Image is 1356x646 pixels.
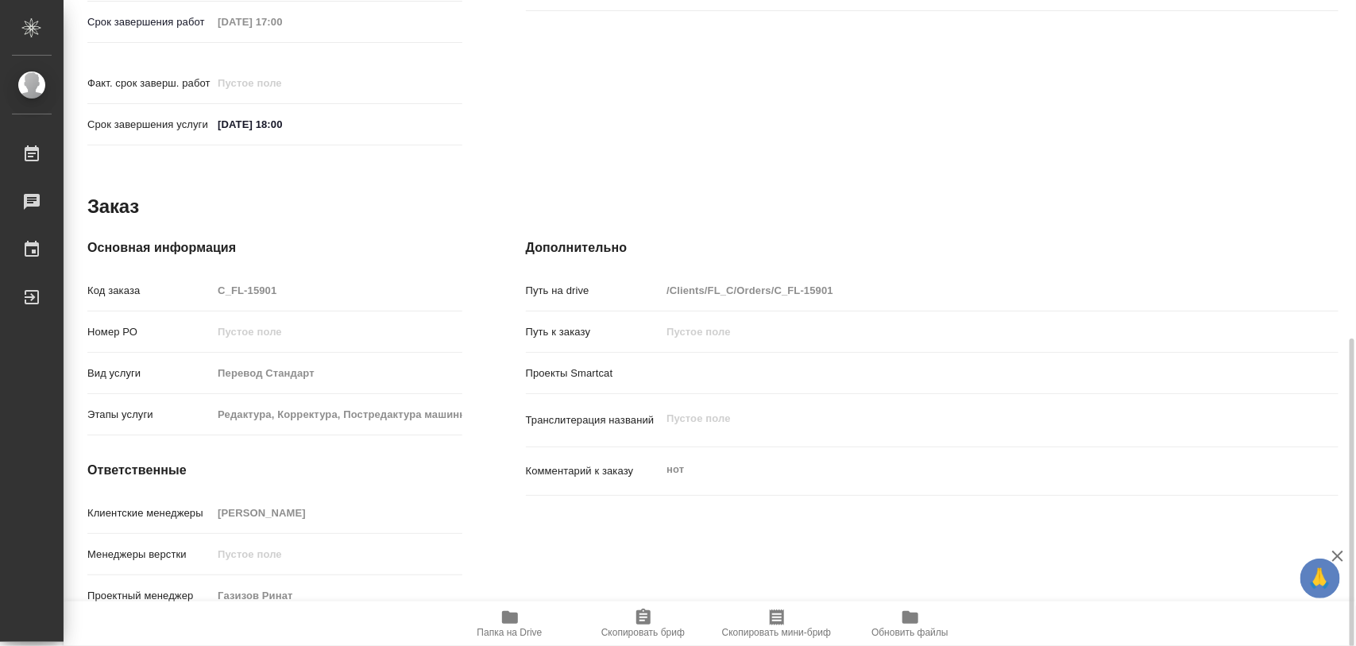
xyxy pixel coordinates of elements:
[1300,559,1340,598] button: 🙏
[212,72,351,95] input: Пустое поле
[526,412,662,428] p: Транслитерация названий
[87,75,212,91] p: Факт. срок заверш. работ
[212,362,462,385] input: Пустое поле
[87,283,212,299] p: Код заказа
[577,602,710,646] button: Скопировать бриф
[443,602,577,646] button: Папка на Drive
[212,279,462,302] input: Пустое поле
[1307,562,1334,595] span: 🙏
[212,320,462,343] input: Пустое поле
[526,463,662,479] p: Комментарий к заказу
[87,407,212,423] p: Этапы услуги
[87,238,462,257] h4: Основная информация
[212,543,462,566] input: Пустое поле
[212,10,351,33] input: Пустое поле
[526,238,1339,257] h4: Дополнительно
[710,602,844,646] button: Скопировать мини-бриф
[212,501,462,524] input: Пустое поле
[477,627,543,638] span: Папка на Drive
[526,324,662,340] p: Путь к заказу
[87,547,212,563] p: Менеджеры верстки
[526,283,662,299] p: Путь на drive
[87,588,212,604] p: Проектный менеджер
[601,627,685,638] span: Скопировать бриф
[871,627,948,638] span: Обновить файлы
[212,113,351,136] input: ✎ Введи что-нибудь
[661,456,1270,483] textarea: нот
[526,366,662,381] p: Проекты Smartcat
[87,194,139,219] h2: Заказ
[844,602,977,646] button: Обновить файлы
[661,279,1270,302] input: Пустое поле
[722,627,831,638] span: Скопировать мини-бриф
[87,366,212,381] p: Вид услуги
[87,505,212,521] p: Клиентские менеджеры
[87,461,462,480] h4: Ответственные
[212,584,462,607] input: Пустое поле
[87,324,212,340] p: Номер РО
[661,320,1270,343] input: Пустое поле
[212,403,462,426] input: Пустое поле
[87,14,212,30] p: Срок завершения работ
[87,117,212,133] p: Срок завершения услуги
